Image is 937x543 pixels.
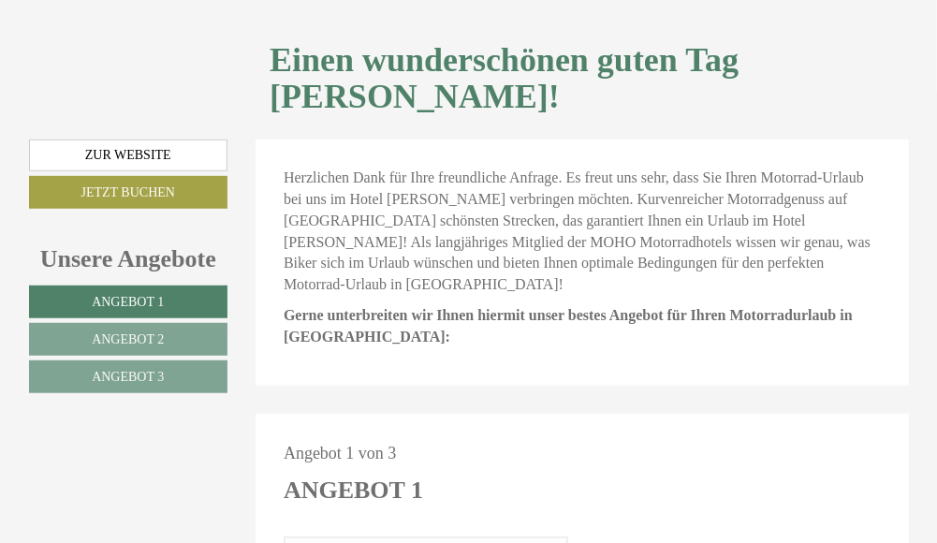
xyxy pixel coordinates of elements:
[92,332,164,346] span: Angebot 2
[29,242,228,276] div: Unsere Angebote
[92,295,164,309] span: Angebot 1
[29,139,228,171] a: Zur Website
[29,176,228,209] a: Jetzt buchen
[284,168,881,296] p: Herzlichen Dank für Ihre freundliche Anfrage. Es freut uns sehr, dass Sie Ihren Motorrad-Urlaub b...
[284,307,853,345] strong: Gerne unterbreiten wir Ihnen hiermit unser bestes Angebot für Ihren Motorradurlaub in [GEOGRAPHIC...
[284,473,423,507] div: Angebot 1
[270,42,895,116] h1: Einen wunderschönen guten Tag [PERSON_NAME]!
[284,444,397,462] span: Angebot 1 von 3
[92,370,164,384] span: Angebot 3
